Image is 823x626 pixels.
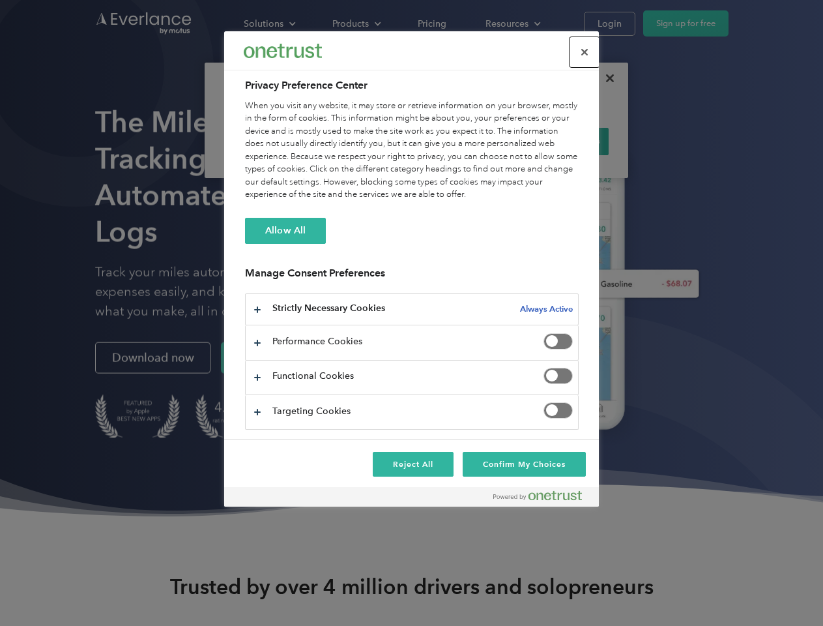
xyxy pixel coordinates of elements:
[493,490,592,507] a: Powered by OneTrust Opens in a new Tab
[373,452,454,477] button: Reject All
[463,452,586,477] button: Confirm My Choices
[245,78,579,93] h2: Privacy Preference Center
[245,267,579,287] h3: Manage Consent Preferences
[244,44,322,57] img: Everlance
[245,100,579,201] div: When you visit any website, it may store or retrieve information on your browser, mostly in the f...
[493,490,582,501] img: Powered by OneTrust Opens in a new Tab
[224,31,599,507] div: Privacy Preference Center
[570,38,599,67] button: Close
[224,31,599,507] div: Preference center
[244,38,322,64] div: Everlance
[245,218,326,244] button: Allow All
